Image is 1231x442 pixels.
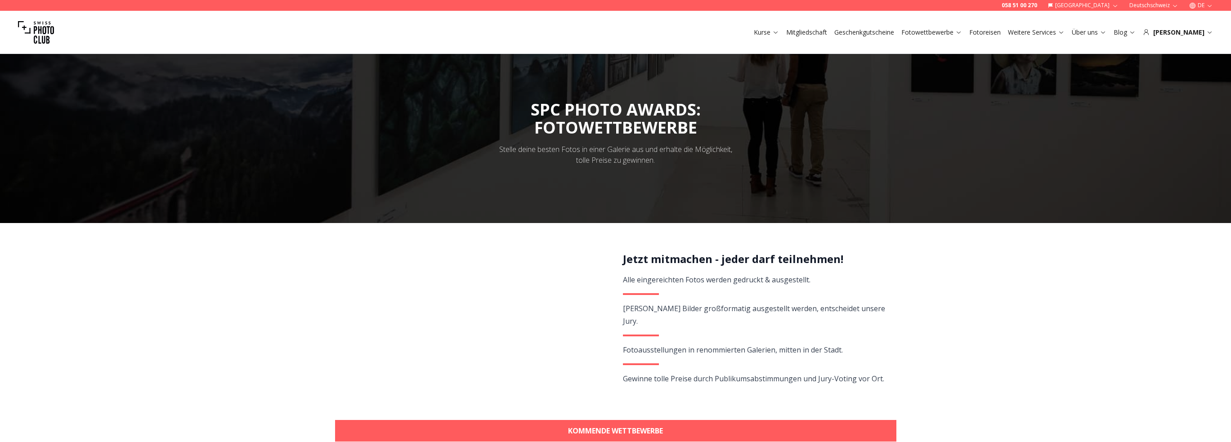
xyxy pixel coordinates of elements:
[750,26,783,39] button: Kurse
[623,275,810,285] span: Alle eingereichten Fotos werden gedruckt & ausgestellt.
[901,28,962,37] a: Fotowettbewerbe
[1072,28,1106,37] a: Über uns
[1008,28,1065,37] a: Weitere Services
[531,98,701,137] span: SPC PHOTO AWARDS:
[834,28,894,37] a: Geschenkgutscheine
[1004,26,1068,39] button: Weitere Services
[18,14,54,50] img: Swiss photo club
[966,26,1004,39] button: Fotoreisen
[898,26,966,39] button: Fotowettbewerbe
[1114,28,1136,37] a: Blog
[623,252,886,266] h2: Jetzt mitmachen - jeder darf teilnehmen!
[1143,28,1213,37] div: [PERSON_NAME]
[335,420,896,442] a: KOMMENDE WETTBEWERBE
[623,304,885,326] span: [PERSON_NAME] Bilder großformatig ausgestellt werden, entscheidet unsere Jury.
[969,28,1001,37] a: Fotoreisen
[831,26,898,39] button: Geschenkgutscheine
[1002,2,1037,9] a: 058 51 00 270
[623,345,843,355] span: Fotoausstellungen in renommierten Galerien, mitten in der Stadt.
[623,374,884,384] span: Gewinne tolle Preise durch Publikumsabstimmungen und Jury-Voting vor Ort.
[531,119,701,137] div: FOTOWETTBEWERBE
[783,26,831,39] button: Mitgliedschaft
[786,28,827,37] a: Mitgliedschaft
[1068,26,1110,39] button: Über uns
[754,28,779,37] a: Kurse
[493,144,738,165] div: Stelle deine besten Fotos in einer Galerie aus und erhalte die Möglichkeit, tolle Preise zu gewin...
[1110,26,1139,39] button: Blog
